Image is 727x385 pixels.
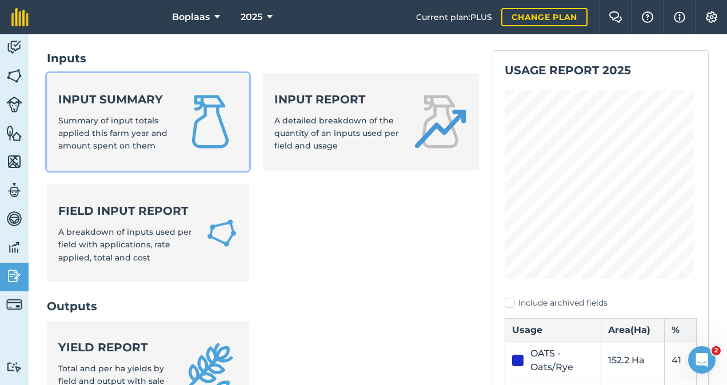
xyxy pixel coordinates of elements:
span: Boplaas [172,10,210,24]
img: Input report [413,94,468,149]
img: Field Input Report [206,216,238,250]
strong: Input summary [58,91,169,107]
img: svg+xml;base64,PD94bWwgdmVyc2lvbj0iMS4wIiBlbmNvZGluZz0idXRmLTgiPz4KPCEtLSBHZW5lcmF0b3I6IEFkb2JlIE... [6,239,22,256]
label: Include archived fields [505,297,697,309]
img: svg+xml;base64,PHN2ZyB4bWxucz0iaHR0cDovL3d3dy53My5vcmcvMjAwMC9zdmciIHdpZHRoPSIxNyIgaGVpZ2h0PSIxNy... [674,10,685,24]
h2: Outputs [47,298,479,314]
span: A breakdown of inputs used per field with applications, rate applied, total and cost [58,227,192,263]
a: Change plan [501,8,588,26]
img: svg+xml;base64,PD94bWwgdmVyc2lvbj0iMS4wIiBlbmNvZGluZz0idXRmLTgiPz4KPCEtLSBHZW5lcmF0b3I6IEFkb2JlIE... [6,97,22,113]
strong: Input report [274,91,399,107]
td: 152.2 Ha [601,342,665,379]
strong: Field Input Report [58,203,192,219]
img: svg+xml;base64,PD94bWwgdmVyc2lvbj0iMS4wIiBlbmNvZGluZz0idXRmLTgiPz4KPCEtLSBHZW5lcmF0b3I6IEFkb2JlIE... [6,267,22,284]
a: Input reportA detailed breakdown of the quantity of an inputs used per field and usage [263,73,479,171]
a: Field Input ReportA breakdown of inputs used per field with applications, rate applied, total and... [47,185,249,282]
img: svg+xml;base64,PD94bWwgdmVyc2lvbj0iMS4wIiBlbmNvZGluZz0idXRmLTgiPz4KPCEtLSBHZW5lcmF0b3I6IEFkb2JlIE... [6,210,22,227]
strong: Yield report [58,339,169,355]
img: Two speech bubbles overlapping with the left bubble in the forefront [609,11,622,23]
th: % [665,318,697,342]
div: OATS - Oats/Rye [530,347,594,374]
span: Current plan : PLUS [416,11,492,23]
img: svg+xml;base64,PD94bWwgdmVyc2lvbj0iMS4wIiBlbmNvZGluZz0idXRmLTgiPz4KPCEtLSBHZW5lcmF0b3I6IEFkb2JlIE... [6,39,22,56]
a: Input summarySummary of input totals applied this farm year and amount spent on them [47,73,249,171]
span: A detailed breakdown of the quantity of an inputs used per field and usage [274,115,399,151]
img: A cog icon [705,11,718,23]
img: A question mark icon [641,11,654,23]
h2: Usage report 2025 [505,62,697,78]
h2: Inputs [47,50,479,66]
span: 2 [712,346,721,355]
img: svg+xml;base64,PHN2ZyB4bWxucz0iaHR0cDovL3d3dy53My5vcmcvMjAwMC9zdmciIHdpZHRoPSI1NiIgaGVpZ2h0PSI2MC... [6,153,22,170]
img: Input summary [183,94,238,149]
th: Area ( Ha ) [601,318,665,342]
td: 41 [665,342,697,379]
img: svg+xml;base64,PHN2ZyB4bWxucz0iaHR0cDovL3d3dy53My5vcmcvMjAwMC9zdmciIHdpZHRoPSI1NiIgaGVpZ2h0PSI2MC... [6,125,22,142]
img: fieldmargin Logo [11,8,29,26]
span: Summary of input totals applied this farm year and amount spent on them [58,115,167,151]
img: svg+xml;base64,PD94bWwgdmVyc2lvbj0iMS4wIiBlbmNvZGluZz0idXRmLTgiPz4KPCEtLSBHZW5lcmF0b3I6IEFkb2JlIE... [6,296,22,312]
img: svg+xml;base64,PD94bWwgdmVyc2lvbj0iMS4wIiBlbmNvZGluZz0idXRmLTgiPz4KPCEtLSBHZW5lcmF0b3I6IEFkb2JlIE... [6,182,22,199]
span: 2025 [241,10,262,24]
th: Usage [505,318,601,342]
iframe: Intercom live chat [688,346,716,374]
img: svg+xml;base64,PD94bWwgdmVyc2lvbj0iMS4wIiBlbmNvZGluZz0idXRmLTgiPz4KPCEtLSBHZW5lcmF0b3I6IEFkb2JlIE... [6,362,22,372]
img: svg+xml;base64,PHN2ZyB4bWxucz0iaHR0cDovL3d3dy53My5vcmcvMjAwMC9zdmciIHdpZHRoPSI1NiIgaGVpZ2h0PSI2MC... [6,67,22,85]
